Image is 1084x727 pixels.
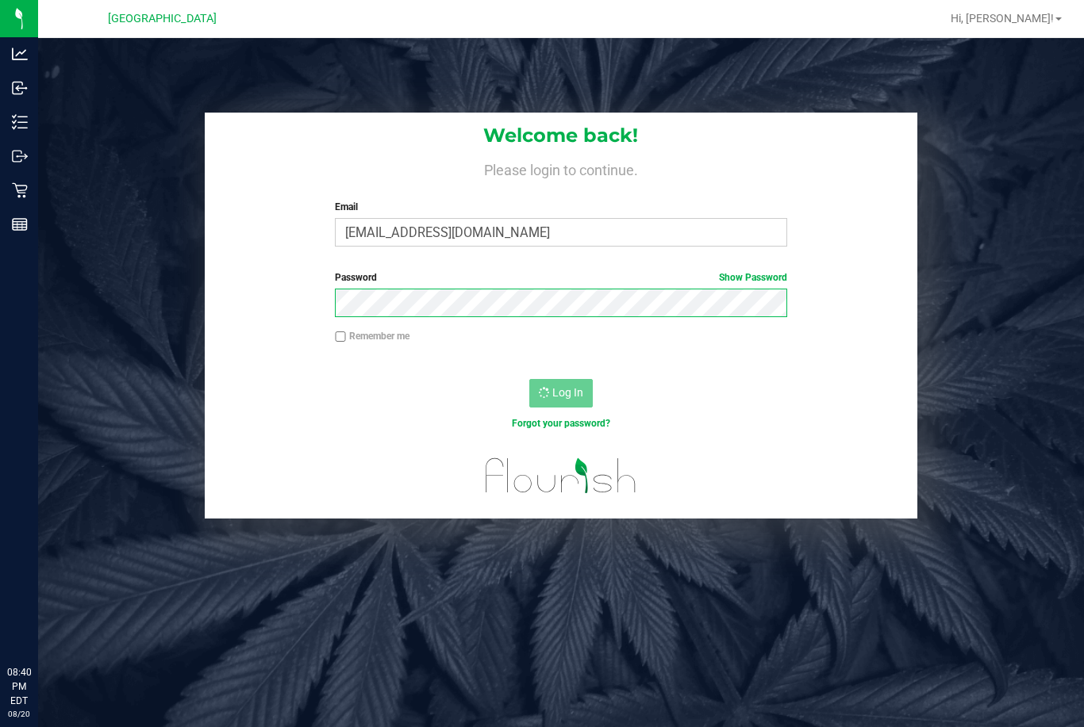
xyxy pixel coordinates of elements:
[12,182,28,198] inline-svg: Retail
[512,418,610,429] a: Forgot your password?
[108,12,217,25] span: [GEOGRAPHIC_DATA]
[12,46,28,62] inline-svg: Analytics
[335,200,786,214] label: Email
[7,665,31,708] p: 08:40 PM EDT
[472,447,651,504] img: flourish_logo.svg
[529,379,593,408] button: Log In
[205,159,918,178] h4: Please login to continue.
[12,80,28,96] inline-svg: Inbound
[719,272,787,283] a: Show Password
[12,114,28,130] inline-svg: Inventory
[205,125,918,146] h1: Welcome back!
[552,386,583,399] span: Log In
[335,272,377,283] span: Password
[12,148,28,164] inline-svg: Outbound
[951,12,1054,25] span: Hi, [PERSON_NAME]!
[335,331,346,342] input: Remember me
[7,708,31,720] p: 08/20
[12,216,28,232] inline-svg: Reports
[335,329,409,343] label: Remember me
